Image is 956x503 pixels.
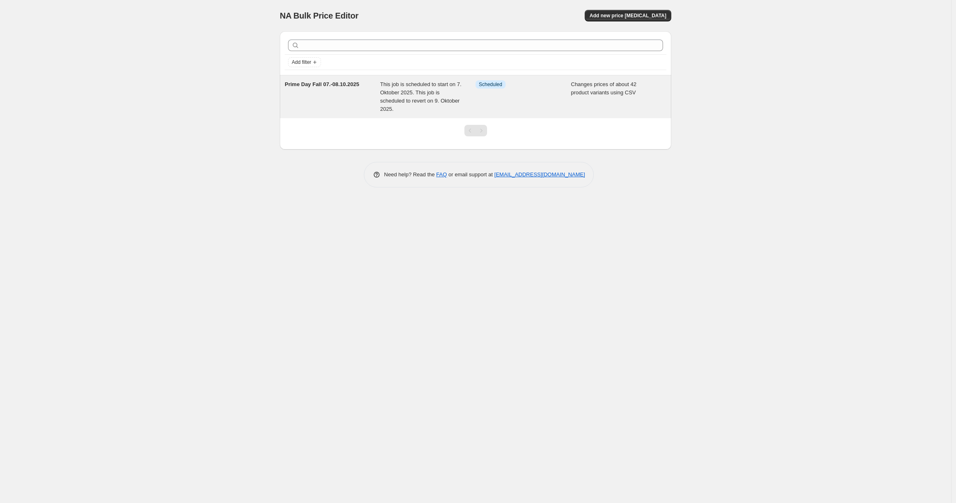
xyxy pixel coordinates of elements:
span: This job is scheduled to start on 7. Oktober 2025. This job is scheduled to revert on 9. Oktober ... [380,81,462,112]
span: or email support at [447,171,494,178]
button: Add filter [288,57,321,67]
span: Changes prices of about 42 product variants using CSV [571,81,637,96]
span: NA Bulk Price Editor [280,11,358,20]
span: Prime Day Fall 07.-08.10.2025 [285,81,359,87]
span: Add filter [292,59,311,66]
span: Add new price [MEDICAL_DATA] [590,12,666,19]
nav: Pagination [464,125,487,136]
span: Need help? Read the [384,171,436,178]
button: Add new price [MEDICAL_DATA] [585,10,671,21]
span: Scheduled [479,81,502,88]
a: [EMAIL_ADDRESS][DOMAIN_NAME] [494,171,585,178]
a: FAQ [436,171,447,178]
